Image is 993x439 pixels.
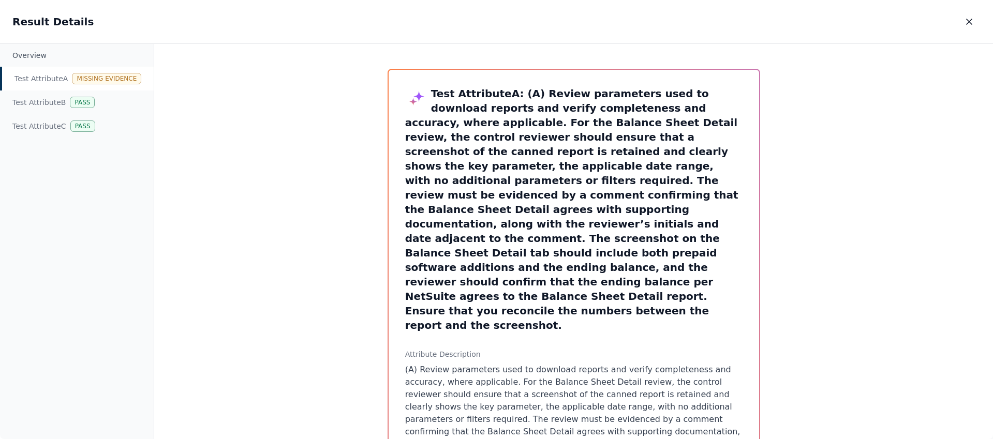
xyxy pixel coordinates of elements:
div: Missing Evidence [72,73,141,84]
h3: Test Attribute A : (A) Review parameters used to download reports and verify completeness and acc... [405,86,743,332]
div: Pass [70,120,95,132]
div: Pass [70,97,95,108]
h2: Result Details [12,14,94,29]
h3: Attribute Description [405,349,743,359]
